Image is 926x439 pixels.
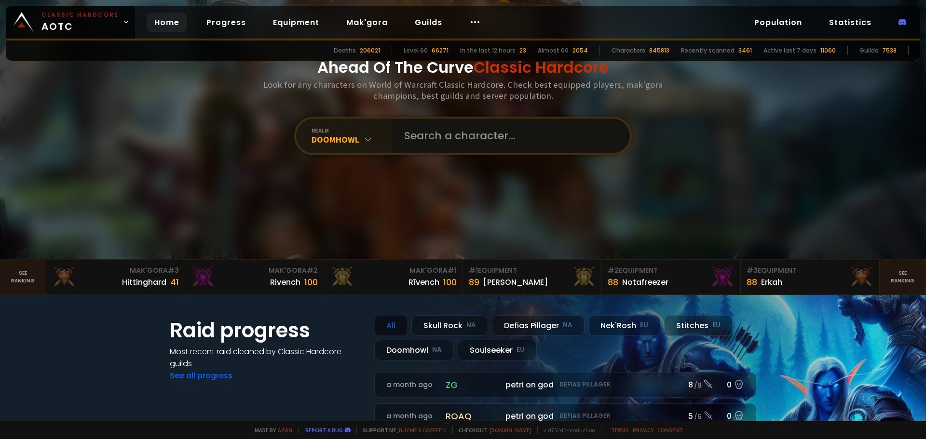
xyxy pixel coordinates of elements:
div: Hittinghard [122,276,166,288]
span: # 3 [747,266,758,275]
div: Equipment [469,266,596,276]
a: Buy me a coffee [399,426,447,434]
small: NA [432,345,442,355]
span: # 2 [307,266,318,275]
a: #3Equipment88Erkah [741,260,880,294]
a: Report a bug [305,426,343,434]
span: AOTC [41,11,119,34]
span: Made by [249,426,292,434]
div: 11060 [820,46,836,55]
span: Support me, [356,426,447,434]
div: Equipment [608,266,735,276]
a: Terms [611,426,629,434]
div: 845813 [649,46,669,55]
div: 3461 [738,46,752,55]
a: a month agoroaqpetri on godDefias Pillager5 /60 [374,403,756,429]
div: Recently scanned [681,46,735,55]
a: a fan [278,426,292,434]
span: # 2 [608,266,619,275]
div: 206021 [360,46,380,55]
div: [PERSON_NAME] [483,276,548,288]
a: Population [747,13,810,32]
div: Erkah [761,276,782,288]
a: Mak'gora [339,13,395,32]
a: #2Equipment88Notafreezer [602,260,741,294]
div: Doomhowl [312,134,393,145]
div: 100 [443,276,457,289]
span: # 1 [448,266,457,275]
div: realm [312,127,393,134]
a: Progress [199,13,254,32]
div: Mak'Gora [191,266,318,276]
span: Classic Hardcore [474,56,609,78]
h1: Ahead Of The Curve [317,56,609,79]
div: Skull Rock [411,315,488,336]
input: Search a character... [398,119,618,153]
div: Rîvench [409,276,439,288]
a: [DOMAIN_NAME] [490,426,531,434]
a: Equipment [265,13,327,32]
div: 88 [747,276,757,289]
a: #1Equipment89[PERSON_NAME] [463,260,602,294]
a: Mak'Gora#2Rivench100 [185,260,324,294]
div: Mak'Gora [330,266,457,276]
div: Rivench [270,276,300,288]
div: All [374,315,408,336]
small: EU [712,320,721,330]
div: Equipment [747,266,873,276]
div: Nek'Rosh [588,315,660,336]
a: Guilds [407,13,450,32]
small: EU [517,345,525,355]
div: 88 [608,276,618,289]
a: See all progress [170,370,232,381]
div: Guilds [859,46,878,55]
h1: Raid progress [170,315,363,346]
a: Mak'Gora#1Rîvench100 [324,260,463,294]
a: Classic HardcoreAOTC [6,6,135,39]
div: Almost 60 [538,46,569,55]
div: Active last 7 days [763,46,817,55]
div: Deaths [334,46,356,55]
div: Level 60 [404,46,428,55]
div: 2054 [572,46,588,55]
h4: Most recent raid cleaned by Classic Hardcore guilds [170,346,363,370]
div: 7538 [882,46,897,55]
h3: Look for any characters on World of Warcraft Classic Hardcore. Check best equipped players, mak'g... [259,79,667,101]
span: # 3 [168,266,179,275]
div: Characters [612,46,645,55]
div: Defias Pillager [492,315,585,336]
div: 89 [469,276,479,289]
span: v. d752d5 - production [537,426,595,434]
a: Privacy [633,426,654,434]
div: 100 [304,276,318,289]
small: NA [466,320,476,330]
a: a month agozgpetri on godDefias Pillager8 /90 [374,372,756,398]
small: EU [640,320,648,330]
div: Mak'Gora [52,266,179,276]
div: 23 [519,46,526,55]
div: Soulseeker [458,340,537,360]
span: Checkout [452,426,531,434]
div: In the last 12 hours [460,46,516,55]
a: Consent [657,426,683,434]
small: Classic Hardcore [41,11,119,19]
div: 41 [170,276,179,289]
div: Notafreezer [622,276,668,288]
div: 66271 [432,46,449,55]
span: # 1 [469,266,478,275]
a: Statistics [821,13,879,32]
div: Stitches [664,315,733,336]
a: Seeranking [880,260,926,294]
small: NA [563,320,572,330]
a: Home [147,13,187,32]
a: Mak'Gora#3Hittinghard41 [46,260,185,294]
div: Doomhowl [374,340,454,360]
